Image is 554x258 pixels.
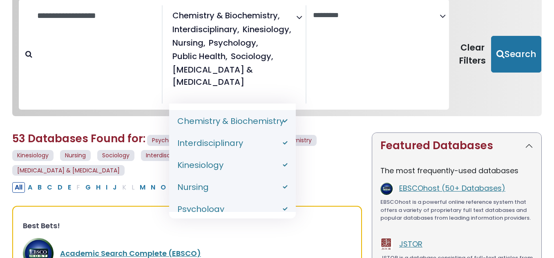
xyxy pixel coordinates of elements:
[12,150,54,161] span: Kinesiology
[169,132,296,154] li: Interdisciplinary
[110,182,119,193] button: Filter Results J
[169,37,206,49] li: Nursing
[23,221,351,230] h3: Best Bets!
[209,37,258,49] span: Psychology
[147,135,189,146] span: Psychology
[491,36,541,73] button: Submit for Search Results
[25,182,35,193] button: Filter Results A
[97,150,134,161] span: Sociology
[83,182,93,193] button: Filter Results G
[35,182,44,193] button: Filter Results B
[169,154,296,176] li: Kinesiology
[172,23,239,35] span: Interdisciplinary
[172,9,280,22] span: Chemistry & Biochemistry
[243,23,291,35] span: Kinesiology
[169,64,295,88] li: Speech Pathology & Audiology
[141,150,195,161] span: Interdisciplinary
[172,37,206,49] span: Nursing
[380,165,533,176] p: The most frequently-used databases
[60,150,91,161] span: Nursing
[454,36,491,73] button: Clear Filters
[137,182,148,193] button: Filter Results M
[148,182,158,193] button: Filter Results N
[169,110,296,132] li: Chemistry & Biochemistry
[399,239,422,249] a: JSTOR
[45,182,55,193] button: Filter Results C
[169,198,296,220] li: Psychology
[399,183,505,193] a: EBSCOhost (50+ Databases)
[12,165,125,176] span: [MEDICAL_DATA] & [MEDICAL_DATA]
[380,198,533,222] p: EBSCOhost is a powerful online reference system that offers a variety of proprietary full text da...
[12,182,25,193] button: All
[65,182,74,193] button: Filter Results E
[372,133,541,159] button: Featured Databases
[172,64,295,88] span: [MEDICAL_DATA] & [MEDICAL_DATA]
[172,50,228,62] span: Public Health
[94,182,103,193] button: Filter Results H
[231,50,273,62] span: Sociology
[32,9,162,22] input: Search database by title or keyword
[158,182,168,193] button: Filter Results O
[169,176,296,198] li: Nursing
[313,11,440,20] textarea: Search
[55,182,65,193] button: Filter Results D
[12,131,145,146] span: 53 Databases Found for:
[228,50,273,62] li: Sociology
[206,37,258,49] li: Psychology
[169,50,228,62] li: Public Health
[12,181,288,192] div: Alpha-list to filter by first letter of database name
[169,23,239,35] li: Interdisciplinary
[169,9,280,22] li: Chemistry & Biochemistry
[103,182,110,193] button: Filter Results I
[239,23,291,35] li: Kinesiology
[169,91,175,100] textarea: Search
